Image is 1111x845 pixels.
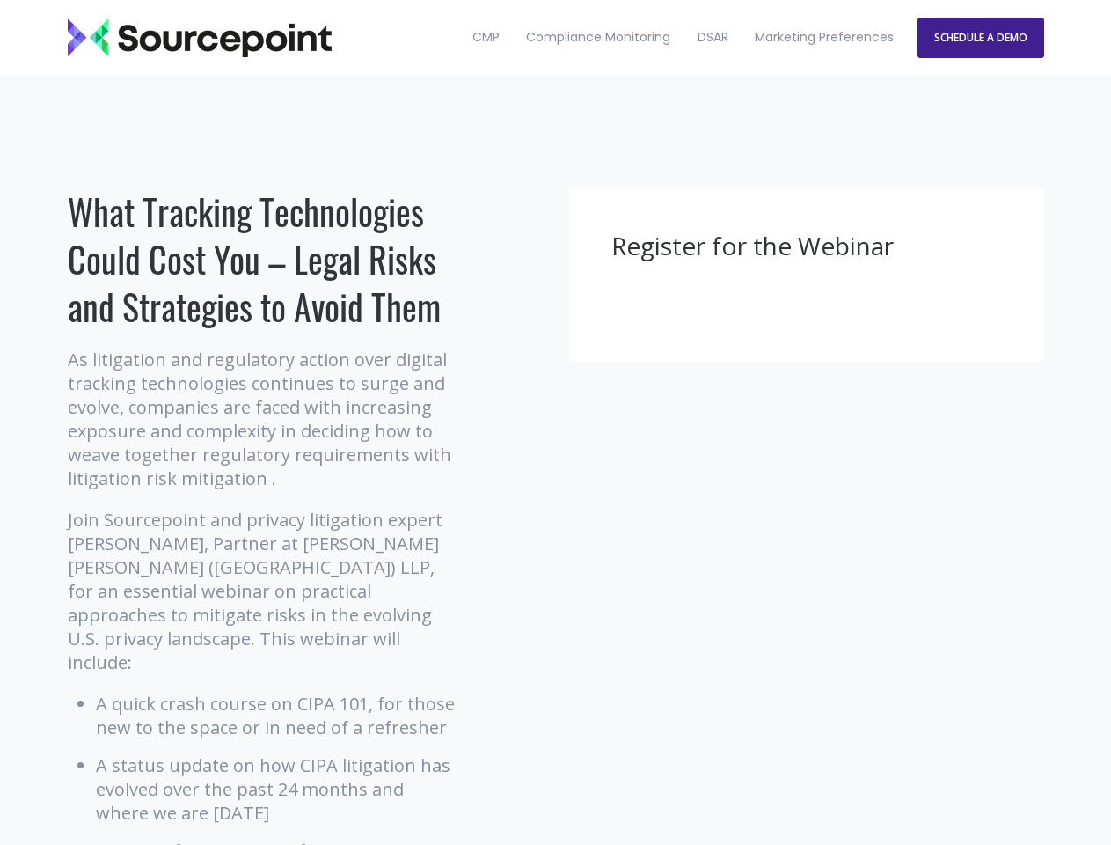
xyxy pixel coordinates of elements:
[917,18,1044,58] a: SCHEDULE A DEMO
[68,18,332,57] img: Sourcepoint_logo_black_transparent (2)-2
[68,348,459,490] p: As litigation and regulatory action over digital tracking technologies continues to surge and evo...
[96,753,459,825] li: A status update on how CIPA litigation has evolved over the past 24 months and where we are [DATE]
[68,187,459,330] h1: What Tracking Technologies Could Cost You – Legal Risks and Strategies to Avoid Them
[611,230,1002,263] h3: Register for the Webinar
[96,692,459,739] li: A quick crash course on CIPA 101, for those new to the space or in need of a refresher
[68,508,459,674] p: Join Sourcepoint and privacy litigation expert [PERSON_NAME], Partner at [PERSON_NAME] [PERSON_NA...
